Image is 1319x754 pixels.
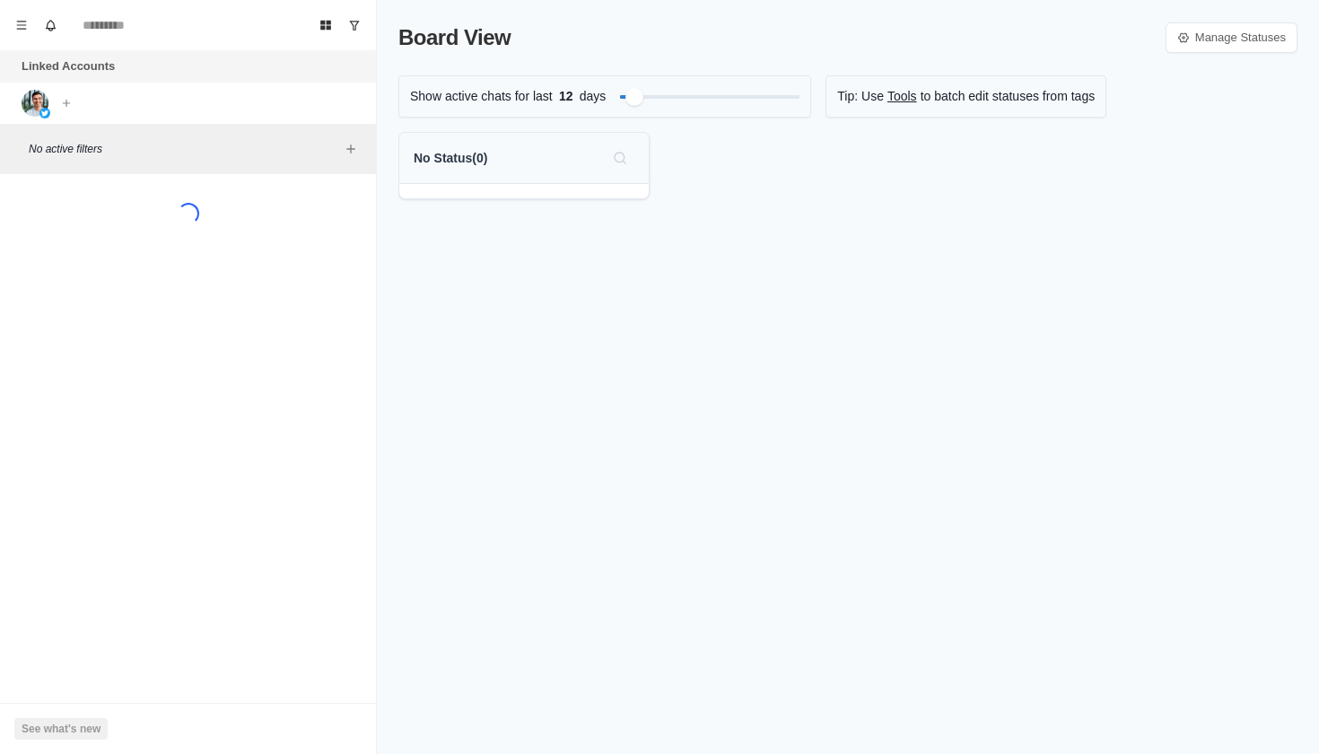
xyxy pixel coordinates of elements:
button: See what's new [14,718,108,740]
p: No active filters [29,141,340,157]
p: Tip: Use [837,87,884,106]
p: Linked Accounts [22,57,115,75]
p: Show active chats for last [410,87,553,106]
p: Board View [398,22,511,54]
button: Menu [7,11,36,39]
p: No Status ( 0 ) [414,149,487,168]
button: Add account [56,92,77,114]
div: Filter by activity days [625,88,643,106]
img: picture [22,90,48,117]
button: Search [606,144,634,172]
p: days [580,87,607,106]
a: Manage Statuses [1166,22,1297,53]
button: Board View [311,11,340,39]
p: to batch edit statuses from tags [921,87,1096,106]
button: Notifications [36,11,65,39]
span: 12 [553,87,580,106]
img: picture [39,108,50,118]
button: Add filters [340,138,362,160]
a: Tools [887,87,917,106]
button: Show unread conversations [340,11,369,39]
